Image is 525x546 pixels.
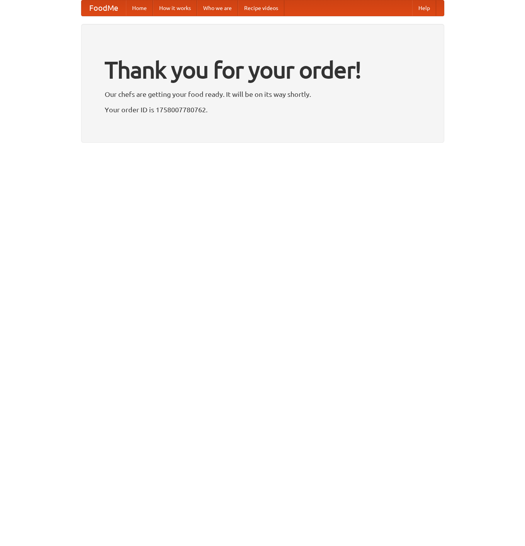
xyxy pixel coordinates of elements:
a: Help [412,0,436,16]
a: How it works [153,0,197,16]
a: FoodMe [82,0,126,16]
a: Who we are [197,0,238,16]
a: Home [126,0,153,16]
h1: Thank you for your order! [105,51,421,88]
p: Our chefs are getting your food ready. It will be on its way shortly. [105,88,421,100]
p: Your order ID is 1758007780762. [105,104,421,115]
a: Recipe videos [238,0,284,16]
